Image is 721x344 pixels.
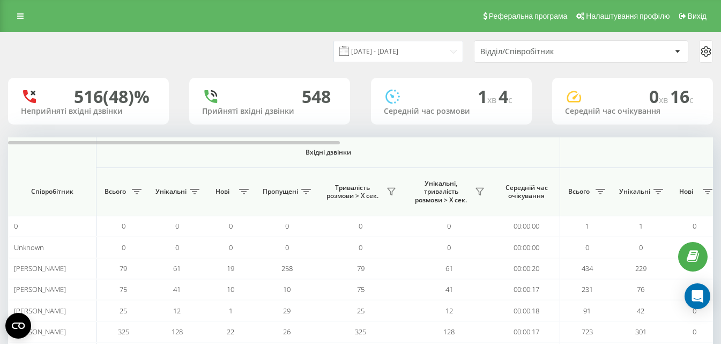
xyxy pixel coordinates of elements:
[689,94,694,106] span: c
[493,279,560,300] td: 00:00:17
[582,264,593,273] span: 434
[120,264,127,273] span: 79
[227,284,234,294] span: 10
[489,12,568,20] span: Реферальна програма
[283,306,291,316] span: 29
[227,264,234,273] span: 19
[685,283,710,309] div: Open Intercom Messenger
[14,306,66,316] span: [PERSON_NAME]
[122,243,125,252] span: 0
[173,264,181,273] span: 61
[14,264,66,273] span: [PERSON_NAME]
[447,243,451,252] span: 0
[585,243,589,252] span: 0
[635,264,646,273] span: 229
[447,221,451,231] span: 0
[659,94,670,106] span: хв
[175,243,179,252] span: 0
[17,187,87,196] span: Співробітник
[445,306,453,316] span: 12
[566,187,592,196] span: Всього
[14,221,18,231] span: 0
[639,221,643,231] span: 1
[120,284,127,294] span: 75
[357,284,365,294] span: 75
[357,306,365,316] span: 25
[281,264,293,273] span: 258
[14,327,66,336] span: [PERSON_NAME]
[263,187,298,196] span: Пропущені
[637,284,644,294] span: 76
[302,86,331,107] div: 548
[285,243,289,252] span: 0
[122,221,125,231] span: 0
[501,184,552,200] span: Середній час очікування
[493,216,560,237] td: 00:00:00
[583,306,591,316] span: 91
[355,327,366,336] span: 325
[693,306,696,316] span: 0
[359,243,362,252] span: 0
[443,327,455,336] span: 128
[118,327,129,336] span: 325
[582,327,593,336] span: 723
[487,94,499,106] span: хв
[410,179,472,204] span: Унікальні, тривалість розмови > Х сек.
[14,284,66,294] span: [PERSON_NAME]
[14,243,44,252] span: Unknown
[202,107,337,116] div: Прийняті вхідні дзвінки
[120,306,127,316] span: 25
[445,264,453,273] span: 61
[229,221,233,231] span: 0
[688,12,707,20] span: Вихід
[670,85,694,108] span: 16
[74,86,150,107] div: 516 (48)%
[322,184,383,200] span: Тривалість розмови > Х сек.
[585,221,589,231] span: 1
[565,107,700,116] div: Середній час очікування
[639,243,643,252] span: 0
[173,284,181,294] span: 41
[21,107,156,116] div: Неприйняті вхідні дзвінки
[493,300,560,321] td: 00:00:18
[619,187,650,196] span: Унікальні
[209,187,236,196] span: Нові
[508,94,512,106] span: c
[493,258,560,279] td: 00:00:20
[693,327,696,336] span: 0
[649,85,670,108] span: 0
[283,327,291,336] span: 26
[493,321,560,342] td: 00:00:17
[229,243,233,252] span: 0
[693,221,696,231] span: 0
[582,284,593,294] span: 231
[384,107,519,116] div: Середній час розмови
[102,187,129,196] span: Всього
[229,306,233,316] span: 1
[227,327,234,336] span: 22
[586,12,670,20] span: Налаштування профілю
[478,85,499,108] span: 1
[359,221,362,231] span: 0
[499,85,512,108] span: 4
[445,284,453,294] span: 41
[172,327,183,336] span: 128
[175,221,179,231] span: 0
[283,284,291,294] span: 10
[357,264,365,273] span: 79
[155,187,187,196] span: Унікальні
[493,237,560,258] td: 00:00:00
[285,221,289,231] span: 0
[635,327,646,336] span: 301
[173,306,181,316] span: 12
[5,313,31,339] button: Open CMP widget
[124,148,532,157] span: Вхідні дзвінки
[637,306,644,316] span: 42
[673,187,700,196] span: Нові
[480,47,608,56] div: Відділ/Співробітник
